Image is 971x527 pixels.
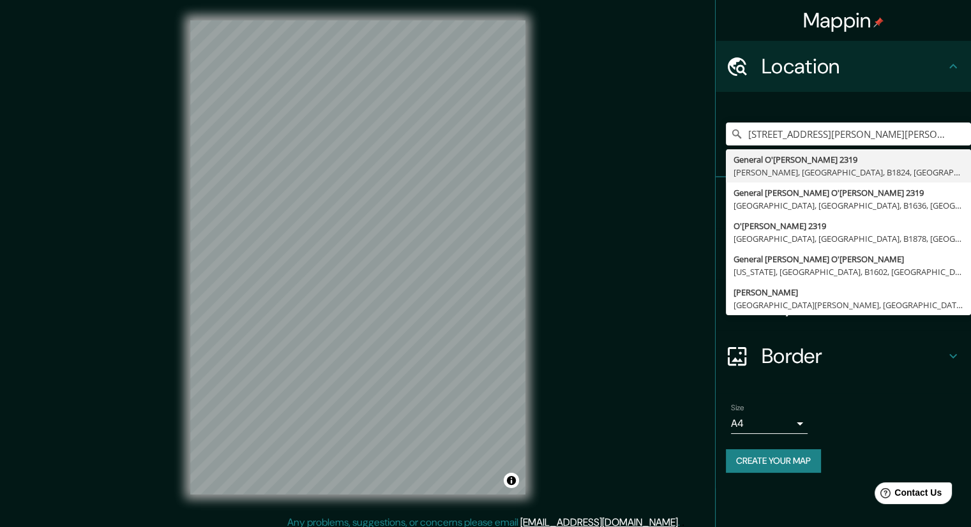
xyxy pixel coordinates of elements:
[716,177,971,228] div: Pins
[734,219,963,232] div: O'[PERSON_NAME] 2319
[734,199,963,212] div: [GEOGRAPHIC_DATA], [GEOGRAPHIC_DATA], B1636, [GEOGRAPHIC_DATA]
[731,403,744,413] label: Size
[762,343,945,369] h4: Border
[734,166,963,179] div: [PERSON_NAME], [GEOGRAPHIC_DATA], B1824, [GEOGRAPHIC_DATA]
[873,17,884,27] img: pin-icon.png
[734,153,963,166] div: General O'[PERSON_NAME] 2319
[803,8,884,33] h4: Mappin
[716,279,971,330] div: Layout
[734,265,963,278] div: [US_STATE], [GEOGRAPHIC_DATA], B1602, [GEOGRAPHIC_DATA]
[716,228,971,279] div: Style
[716,330,971,382] div: Border
[734,286,963,299] div: [PERSON_NAME]
[190,20,525,494] canvas: Map
[734,253,963,265] div: General [PERSON_NAME] O'[PERSON_NAME]
[716,41,971,92] div: Location
[731,413,808,434] div: A4
[762,54,945,79] h4: Location
[762,292,945,318] h4: Layout
[734,299,963,311] div: [GEOGRAPHIC_DATA][PERSON_NAME], [GEOGRAPHIC_DATA], B1642, [GEOGRAPHIC_DATA]
[857,477,957,513] iframe: Help widget launcher
[726,122,971,145] input: Pick your city or area
[726,449,821,473] button: Create your map
[504,473,519,488] button: Toggle attribution
[734,232,963,245] div: [GEOGRAPHIC_DATA], [GEOGRAPHIC_DATA], B1878, [GEOGRAPHIC_DATA]
[734,186,963,199] div: General [PERSON_NAME] O'[PERSON_NAME] 2319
